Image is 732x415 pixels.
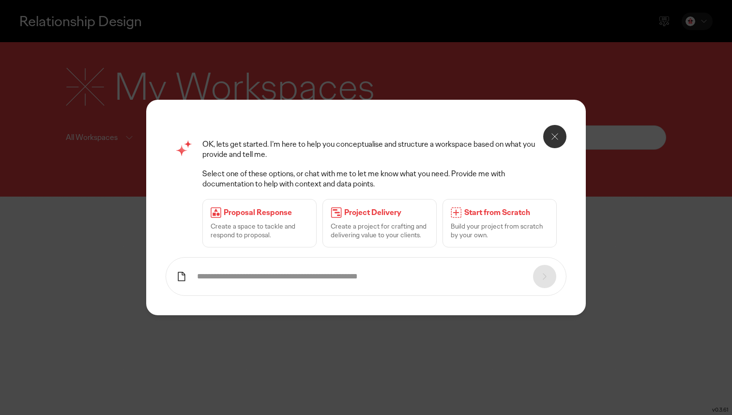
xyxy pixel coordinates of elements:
[331,222,428,239] p: Create a project for crafting and delivering value to your clients.
[224,208,308,218] p: Proposal Response
[451,222,549,239] p: Build your project from scratch by your own.
[202,169,556,189] p: Select one of these options, or chat with me to let me know what you need. Provide me with docume...
[202,139,556,160] p: OK, lets get started. I’m here to help you conceptualise and structure a workspace based on what ...
[464,208,549,218] p: Start from Scratch
[211,222,308,239] p: Create a space to tackle and respond to proposal.
[344,208,428,218] p: Project Delivery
